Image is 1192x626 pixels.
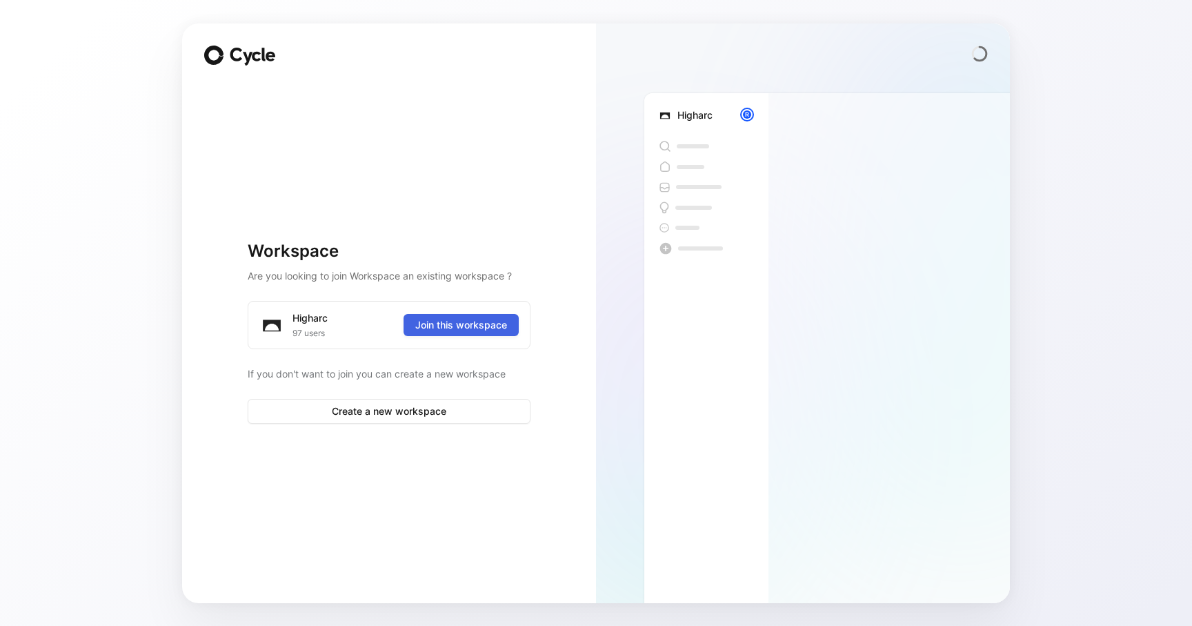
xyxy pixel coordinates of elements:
[292,326,325,340] span: 97 users
[248,268,530,284] h2: Are you looking to join Workspace an existing workspace ?
[404,314,519,336] button: Join this workspace
[248,366,530,382] p: If you don't want to join you can create a new workspace
[259,313,284,338] img: logo
[248,240,530,262] h1: Workspace
[248,399,530,424] button: Create a new workspace
[259,403,519,420] span: Create a new workspace
[658,108,672,122] img: b940a1d2-4804-47b2-868e-906a14883392.png
[742,109,753,120] div: R
[415,317,507,333] span: Join this workspace
[677,107,713,124] div: Higharc
[292,310,328,326] div: Higharc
